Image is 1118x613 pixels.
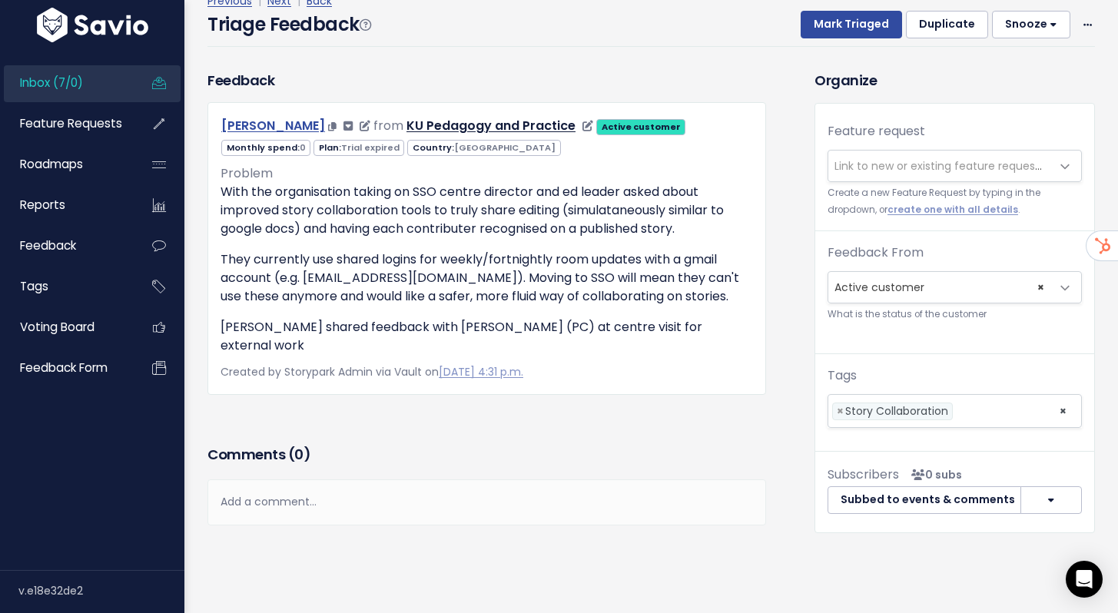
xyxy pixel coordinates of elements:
span: Trial expired [341,141,400,154]
label: Feature request [828,122,925,141]
small: What is the status of the customer [828,306,1082,323]
span: × [1059,395,1067,427]
span: Problem [221,164,273,182]
span: Feedback [20,237,76,253]
span: Feature Requests [20,115,122,131]
label: Tags [828,366,857,385]
span: Country: [407,140,560,156]
a: KU Pedagogy and Practice [406,117,576,134]
a: Roadmaps [4,147,128,182]
div: v.e18e32de2 [18,571,184,611]
span: <p><strong>Subscribers</strong><br><br> No subscribers yet<br> </p> [905,467,962,482]
span: Active customer [828,271,1082,303]
a: Feedback [4,228,128,263]
h3: Organize [814,70,1095,91]
span: Subscribers [828,466,899,483]
span: from [373,117,403,134]
label: Feedback From [828,244,924,262]
h3: Comments ( ) [207,444,766,466]
span: Plan: [314,140,404,156]
button: Duplicate [906,11,988,38]
strong: Active customer [602,121,681,133]
span: Roadmaps [20,156,83,172]
button: Subbed to events & comments [828,486,1021,514]
a: Feature Requests [4,106,128,141]
span: Monthly spend: [221,140,310,156]
p: [PERSON_NAME] shared feedback with [PERSON_NAME] (PC) at centre visit for external work [221,318,753,355]
span: Tags [20,278,48,294]
span: Inbox (7/0) [20,75,83,91]
div: Add a comment... [207,479,766,525]
span: Story Collaboration [845,403,948,419]
span: [GEOGRAPHIC_DATA] [454,141,556,154]
li: Story Collaboration [832,403,953,420]
span: 0 [300,141,306,154]
a: Feedback form [4,350,128,386]
button: Mark Triaged [801,11,902,38]
small: Create a new Feature Request by typing in the dropdown, or . [828,185,1082,218]
span: Reports [20,197,65,213]
button: Snooze [992,11,1070,38]
span: × [1037,272,1044,303]
a: Voting Board [4,310,128,345]
h4: Triage Feedback [207,11,370,38]
span: Link to new or existing feature request... [834,158,1047,174]
span: 0 [294,445,304,464]
a: [DATE] 4:31 p.m. [439,364,523,379]
a: create one with all details [887,204,1018,216]
h3: Feedback [207,70,274,91]
a: Tags [4,269,128,304]
a: [PERSON_NAME] [221,117,325,134]
span: Feedback form [20,360,108,376]
span: × [837,403,844,419]
img: logo-white.9d6f32f41409.svg [33,8,152,42]
a: Reports [4,187,128,223]
a: Inbox (7/0) [4,65,128,101]
p: They currently use shared logins for weekly/fortnightly room updates with a gmail account (e.g. [... [221,250,753,306]
div: Open Intercom Messenger [1066,561,1103,598]
span: Voting Board [20,319,95,335]
span: Active customer [828,272,1050,303]
span: Created by Storypark Admin via Vault on [221,364,523,379]
p: With the organisation taking on SSO centre director and ed leader asked about improved story coll... [221,183,753,238]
